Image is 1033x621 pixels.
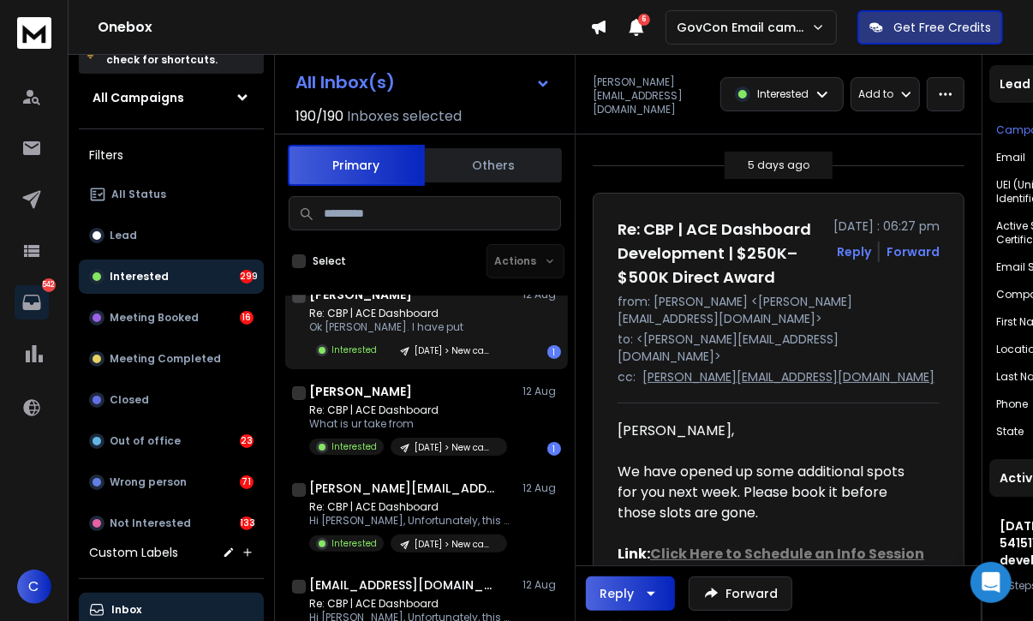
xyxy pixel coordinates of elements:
p: What is ur take from [309,417,507,431]
h1: All Inbox(s) [296,74,395,91]
p: 5 days ago [748,158,809,172]
button: All Status [79,177,264,212]
button: Not Interested133 [79,506,264,540]
p: Wrong person [110,475,187,489]
button: Primary [288,145,425,186]
p: 542 [42,278,56,292]
button: Reply [837,243,871,260]
h3: Custom Labels [89,544,178,561]
h1: [PERSON_NAME][EMAIL_ADDRESS][DOMAIN_NAME] [309,480,498,497]
p: Get Free Credits [893,19,991,36]
p: cc: [618,368,636,385]
h1: [PERSON_NAME] [309,383,412,400]
h1: All Campaigns [93,89,184,106]
p: Meeting Completed [110,352,221,366]
span: 190 / 190 [296,106,343,127]
div: We have opened up some additional spots for you next week. Please book it before those slots are ... [618,462,926,523]
div: 133 [240,517,254,530]
button: Out of office23 [79,424,264,458]
button: Meeting Booked16 [79,301,264,335]
a: Click Here to Schedule an Info Session [650,544,924,564]
p: [DATE] : 06:27 pm [833,218,940,235]
p: Lead [110,229,137,242]
button: Reply [586,576,675,611]
p: [DATE] > New campaign > 541511 > Dashboard development > SAP [415,441,497,454]
label: Select [313,254,346,268]
p: GovCon Email campaign [677,19,811,36]
div: 299 [240,270,254,284]
p: 12 Aug [522,385,561,398]
p: 12 Aug [522,481,561,495]
p: Interested [331,440,377,453]
p: Closed [110,393,149,407]
h1: [EMAIL_ADDRESS][DOMAIN_NAME] [309,576,498,594]
div: Reply [600,585,634,602]
p: Hi [PERSON_NAME], Unfortunately, this one has [309,514,515,528]
p: [PERSON_NAME][EMAIL_ADDRESS][DOMAIN_NAME] [642,368,934,385]
p: [PERSON_NAME][EMAIL_ADDRESS][DOMAIN_NAME] [593,75,710,116]
button: Interested299 [79,260,264,294]
strong: Link: [618,544,650,564]
h1: Onebox [98,17,590,38]
p: to: <[PERSON_NAME][EMAIL_ADDRESS][DOMAIN_NAME]> [618,331,940,365]
p: Interested [331,537,377,550]
p: Interested [757,87,809,101]
p: [DATE] > New campaign > 541511 > Dashboard development > SAP [415,538,497,551]
button: Lead [79,218,264,253]
h3: Filters [79,143,264,167]
p: Out of office [110,434,181,448]
p: Phone [996,397,1028,411]
div: [PERSON_NAME], [618,421,926,441]
h3: Inboxes selected [347,106,462,127]
button: Others [425,146,562,184]
div: 1 [547,442,561,456]
button: C [17,570,51,604]
p: Add to [858,87,893,101]
button: Meeting Completed [79,342,264,376]
button: Get Free Credits [857,10,1003,45]
p: Email [996,151,1025,164]
p: State [996,425,1024,439]
button: All Inbox(s) [282,65,564,99]
div: Forward [887,243,940,260]
button: All Campaigns [79,81,264,115]
h1: Re: CBP | ACE Dashboard Development | $250K–$500K Direct Award [618,218,823,290]
p: Interested [110,270,169,284]
div: 23 [240,434,254,448]
div: Open Intercom Messenger [970,562,1012,603]
button: Forward [689,576,792,611]
span: 6 [638,14,650,26]
img: logo [17,17,51,49]
p: from: [PERSON_NAME] <[PERSON_NAME][EMAIL_ADDRESS][DOMAIN_NAME]> [618,293,940,327]
p: Inbox [111,603,141,617]
p: Interested [331,343,377,356]
p: Not Interested [110,517,191,530]
p: Ok [PERSON_NAME]. I have put [309,320,507,334]
p: All Status [111,188,166,201]
div: 16 [240,311,254,325]
p: 12 Aug [522,578,561,592]
a: 542 [15,285,49,319]
div: 1 [547,345,561,359]
div: 71 [240,475,254,489]
p: Re: CBP | ACE Dashboard [309,403,507,417]
button: Wrong person71 [79,465,264,499]
p: Re: CBP | ACE Dashboard [309,597,515,611]
p: [DATE] > New campaign > 541511 > Dashboard development > SAP [415,344,497,357]
p: Re: CBP | ACE Dashboard [309,500,515,514]
p: Re: CBP | ACE Dashboard [309,307,507,320]
p: Meeting Booked [110,311,199,325]
button: Closed [79,383,264,417]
